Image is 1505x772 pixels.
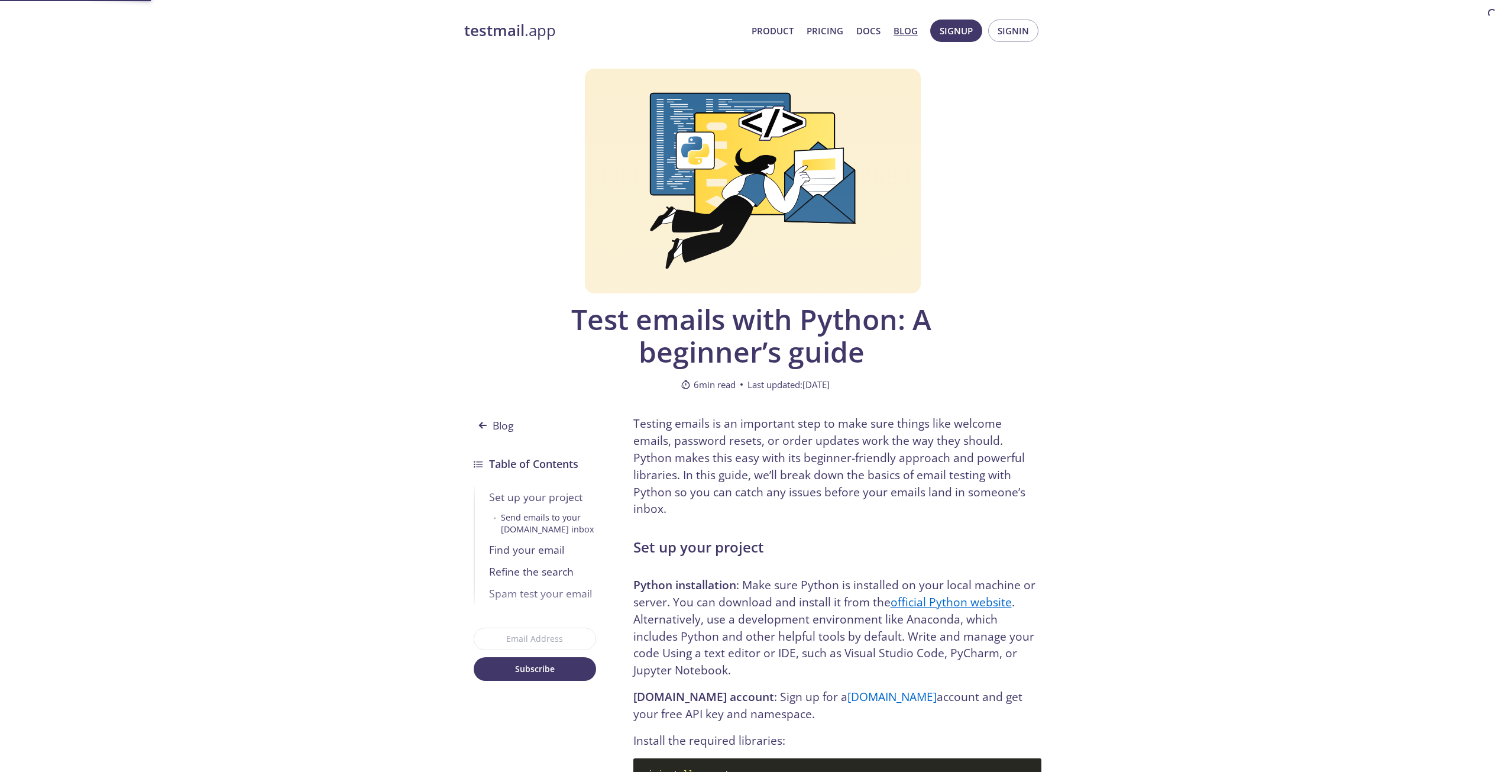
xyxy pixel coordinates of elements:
[464,21,742,41] a: testmail.app
[633,577,736,593] strong: Python installation
[681,377,736,392] span: 6 min read
[752,23,794,38] a: Product
[807,23,843,38] a: Pricing
[747,377,830,392] span: Last updated: [DATE]
[489,456,578,472] h3: Table of Contents
[894,23,918,38] a: Blog
[633,415,1041,518] p: Testing emails is an important step to make sure things like welcome emails, password resets, or ...
[474,657,596,681] button: Subscribe
[474,628,596,650] input: Email Address
[489,542,596,557] div: Find your email
[489,490,596,505] div: Set up your project
[930,20,982,42] button: Signup
[464,20,525,41] strong: testmail
[494,512,496,535] span: •
[891,594,1012,610] a: official Python website
[988,20,1038,42] button: Signin
[998,23,1029,38] span: Signin
[489,564,596,579] div: Refine the search
[847,689,937,705] a: [DOMAIN_NAME]
[474,398,596,441] a: Blog
[549,303,954,368] span: Test emails with Python: A beginner’s guide
[633,537,1041,558] h2: Set up your project
[489,586,596,601] div: Spam test your email
[940,23,973,38] span: Signup
[633,689,774,705] strong: [DOMAIN_NAME] account
[633,689,1041,723] p: : Sign up for a account and get your free API key and namespace.
[474,414,521,437] span: Blog
[501,512,596,535] div: Send emails to your [DOMAIN_NAME] inbox
[633,577,1041,679] p: : Make sure Python is installed on your local machine or server. You can download and install it ...
[856,23,881,38] a: Docs
[633,732,1041,750] p: Install the required libraries:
